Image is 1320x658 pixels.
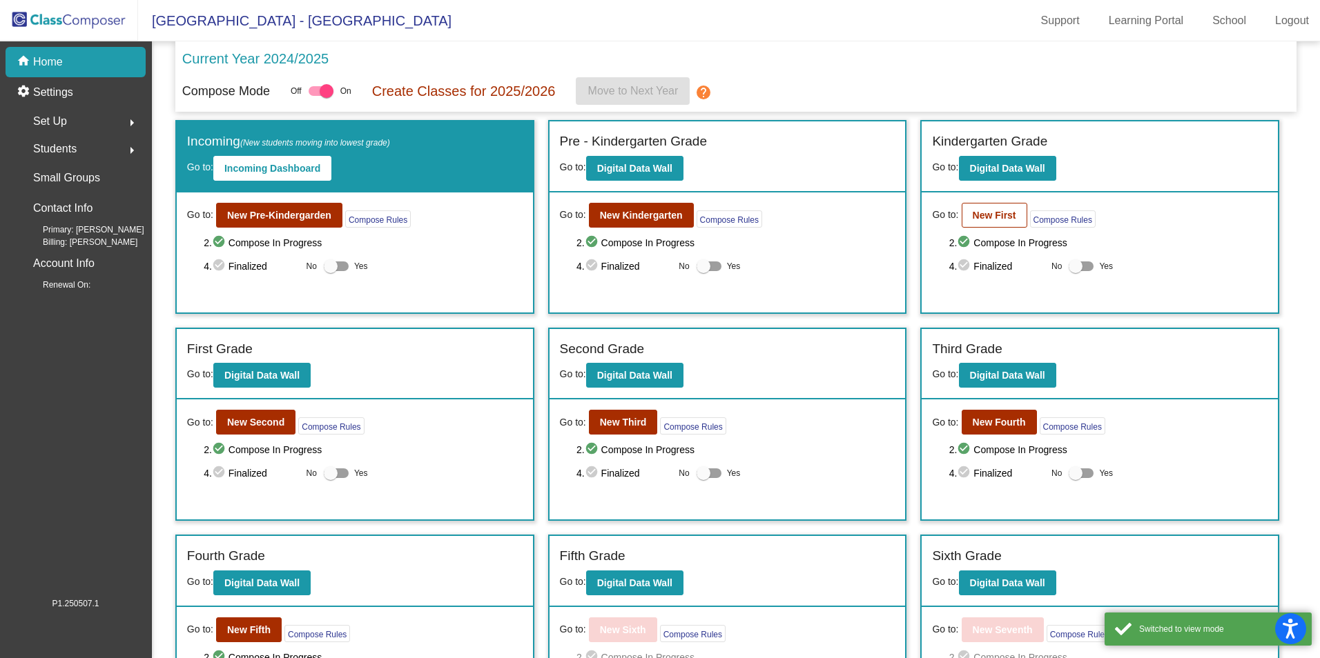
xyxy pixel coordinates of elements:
[204,258,299,275] span: 4. Finalized
[354,465,368,481] span: Yes
[33,168,100,188] p: Small Groups
[959,156,1056,181] button: Digital Data Wall
[340,85,351,97] span: On
[1047,625,1112,642] button: Compose Rules
[932,576,958,587] span: Go to:
[240,138,390,148] span: (New students moving into lowest grade)
[970,370,1045,381] b: Digital Data Wall
[932,161,958,172] span: Go to:
[1098,10,1195,32] a: Learning Portal
[589,410,658,435] button: New Third
[1139,623,1301,635] div: Switched to view mode
[17,54,33,70] mat-icon: home
[932,339,1002,359] label: Third Grade
[589,617,657,642] button: New Sixth
[962,617,1044,642] button: New Seventh
[291,85,302,97] span: Off
[560,161,586,172] span: Go to:
[560,132,707,152] label: Pre - Kindergarten Grade
[187,161,213,172] span: Go to:
[1264,10,1320,32] a: Logout
[1201,10,1257,32] a: School
[585,441,601,458] mat-icon: check_circle
[213,156,331,181] button: Incoming Dashboard
[588,85,679,97] span: Move to Next Year
[560,339,645,359] label: Second Grade
[1051,260,1062,272] span: No
[932,622,958,637] span: Go to:
[187,546,265,566] label: Fourth Grade
[372,81,556,101] p: Create Classes for 2025/2026
[695,84,712,101] mat-icon: help
[962,410,1037,435] button: New Fourth
[560,576,586,587] span: Go to:
[932,208,958,222] span: Go to:
[204,465,299,481] span: 4. Finalized
[970,577,1045,588] b: Digital Data Wall
[560,415,586,430] span: Go to:
[597,577,672,588] b: Digital Data Wall
[597,370,672,381] b: Digital Data Wall
[660,417,726,435] button: Compose Rules
[932,132,1047,152] label: Kindergarten Grade
[949,441,1268,458] span: 2. Compose In Progress
[589,203,694,228] button: New Kindergarten
[576,441,895,458] span: 2. Compose In Progress
[224,163,320,174] b: Incoming Dashboard
[1030,10,1091,32] a: Support
[1051,467,1062,479] span: No
[124,142,140,159] mat-icon: arrow_right
[33,254,95,273] p: Account Info
[17,84,33,101] mat-icon: settings
[216,410,295,435] button: New Second
[298,417,364,435] button: Compose Rules
[586,156,683,181] button: Digital Data Wall
[216,203,342,228] button: New Pre-Kindergarden
[586,363,683,388] button: Digital Data Wall
[21,223,144,236] span: Primary: [PERSON_NAME]
[124,114,140,131] mat-icon: arrow_right
[576,465,672,481] span: 4. Finalized
[1099,258,1113,275] span: Yes
[21,236,137,248] span: Billing: [PERSON_NAME]
[33,112,67,131] span: Set Up
[187,368,213,379] span: Go to:
[576,258,672,275] span: 4. Finalized
[227,210,331,221] b: New Pre-Kindergarden
[959,363,1056,388] button: Digital Data Wall
[957,258,973,275] mat-icon: check_circle
[679,467,689,479] span: No
[585,258,601,275] mat-icon: check_circle
[138,10,452,32] span: [GEOGRAPHIC_DATA] - [GEOGRAPHIC_DATA]
[187,339,253,359] label: First Grade
[1040,417,1105,435] button: Compose Rules
[1030,210,1096,228] button: Compose Rules
[227,417,284,428] b: New Second
[600,624,646,635] b: New Sixth
[33,139,77,159] span: Students
[212,465,229,481] mat-icon: check_circle
[949,465,1045,481] span: 4. Finalized
[354,258,368,275] span: Yes
[957,441,973,458] mat-icon: check_circle
[597,163,672,174] b: Digital Data Wall
[727,465,741,481] span: Yes
[697,210,762,228] button: Compose Rules
[182,82,270,101] p: Compose Mode
[727,258,741,275] span: Yes
[21,279,90,291] span: Renewal On:
[33,199,93,218] p: Contact Info
[560,546,625,566] label: Fifth Grade
[33,54,63,70] p: Home
[957,465,973,481] mat-icon: check_circle
[576,235,895,251] span: 2. Compose In Progress
[212,441,229,458] mat-icon: check_circle
[962,203,1027,228] button: New First
[973,210,1016,221] b: New First
[679,260,689,272] span: No
[204,441,522,458] span: 2. Compose In Progress
[932,546,1001,566] label: Sixth Grade
[187,208,213,222] span: Go to:
[973,624,1033,635] b: New Seventh
[949,235,1268,251] span: 2. Compose In Progress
